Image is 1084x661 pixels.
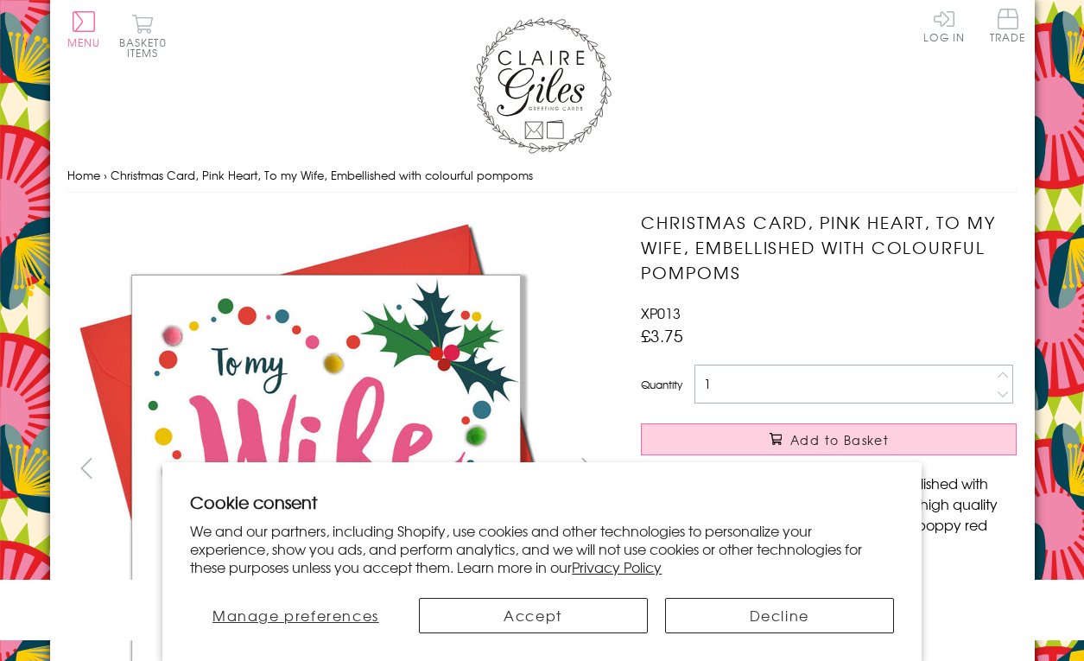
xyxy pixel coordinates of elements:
img: Claire Giles Greetings Cards [473,17,612,154]
span: Christmas Card, Pink Heart, To my Wife, Embellished with colourful pompoms [111,167,533,183]
button: Accept [419,598,648,633]
a: Home [67,167,100,183]
h2: Cookie consent [190,490,894,514]
button: prev [67,448,106,487]
button: Manage preferences [190,598,401,633]
a: Log In [923,9,965,42]
button: next [567,448,606,487]
button: Basket0 items [119,14,167,58]
button: Decline [665,598,894,633]
h1: Christmas Card, Pink Heart, To my Wife, Embellished with colourful pompoms [641,210,1017,284]
span: Add to Basket [790,431,889,448]
span: £3.75 [641,323,683,347]
span: Manage preferences [212,605,379,626]
a: Privacy Policy [572,556,662,577]
span: Menu [67,35,101,50]
button: Menu [67,11,101,48]
span: › [104,167,107,183]
span: XP013 [641,302,681,323]
span: Trade [990,9,1026,42]
a: Trade [990,9,1026,46]
label: Quantity [641,377,682,392]
button: Add to Basket [641,423,1017,455]
span: 0 items [127,35,167,60]
p: We and our partners, including Shopify, use cookies and other technologies to personalize your ex... [190,522,894,575]
nav: breadcrumbs [67,158,1017,194]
